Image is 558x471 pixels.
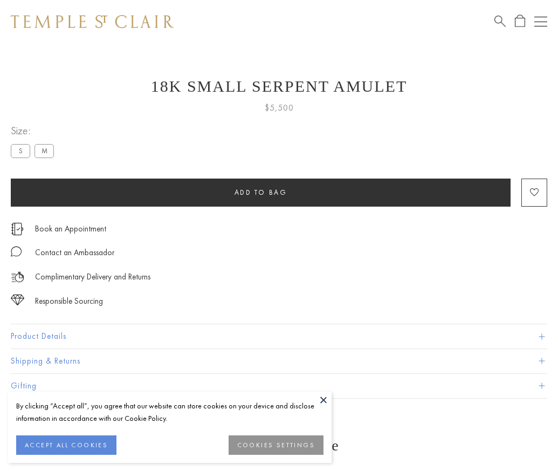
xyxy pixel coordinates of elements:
[515,15,525,28] a: Open Shopping Bag
[229,435,323,455] button: COOKIES SETTINGS
[265,101,294,115] span: $5,500
[534,15,547,28] button: Open navigation
[35,295,103,308] div: Responsible Sourcing
[35,246,114,260] div: Contact an Ambassador
[11,374,547,398] button: Gifting
[16,400,323,425] div: By clicking “Accept all”, you agree that our website can store cookies on your device and disclos...
[16,435,116,455] button: ACCEPT ALL COOKIES
[11,77,547,95] h1: 18K Small Serpent Amulet
[11,349,547,373] button: Shipping & Returns
[235,188,287,197] span: Add to bag
[11,324,547,349] button: Product Details
[494,15,506,28] a: Search
[35,144,54,158] label: M
[11,122,58,140] span: Size:
[11,223,24,235] img: icon_appointment.svg
[11,270,24,284] img: icon_delivery.svg
[11,15,174,28] img: Temple St. Clair
[35,223,106,235] a: Book an Appointment
[11,295,24,305] img: icon_sourcing.svg
[35,270,150,284] p: Complimentary Delivery and Returns
[11,179,511,207] button: Add to bag
[11,246,22,257] img: MessageIcon-01_2.svg
[11,144,30,158] label: S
